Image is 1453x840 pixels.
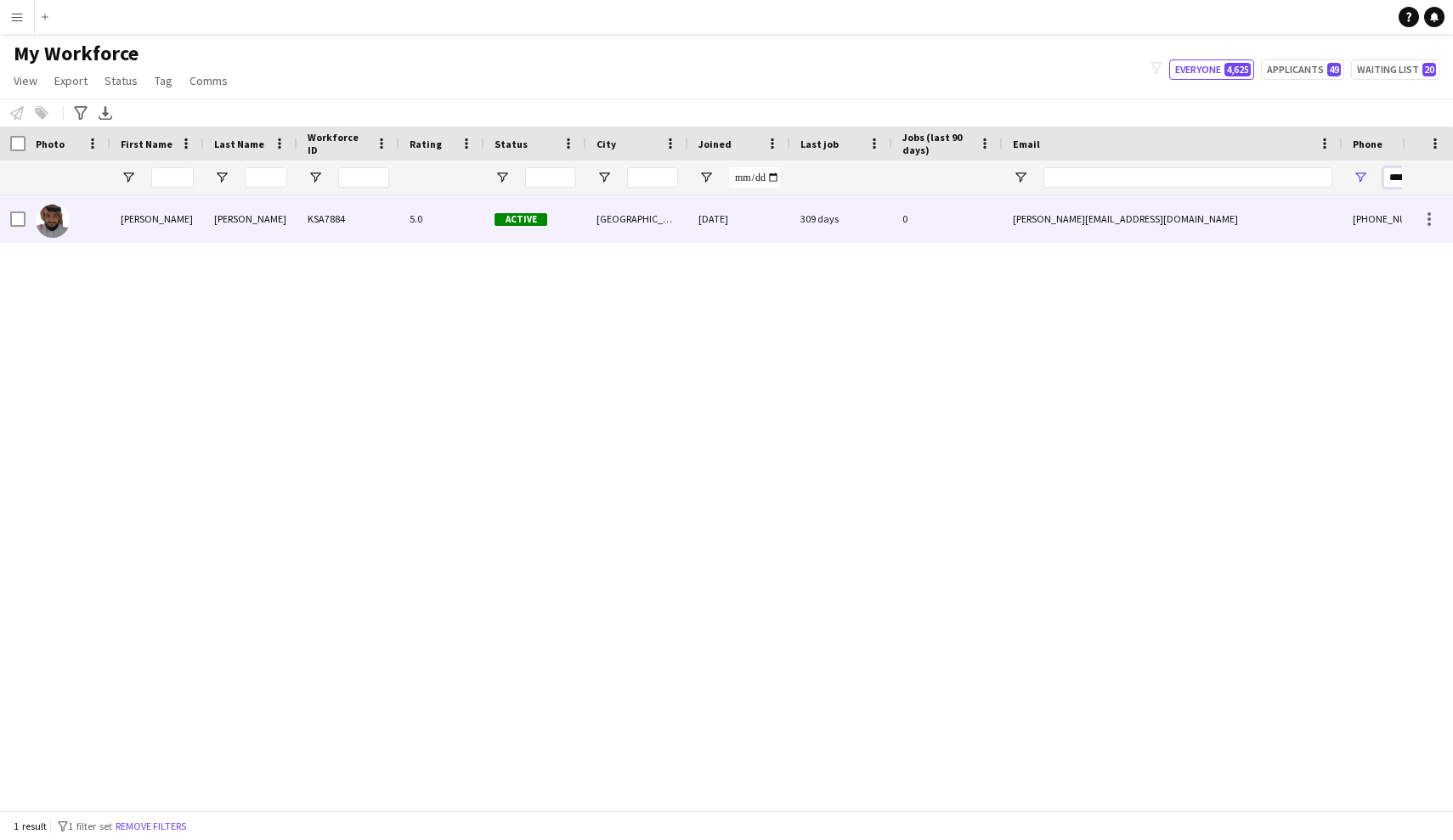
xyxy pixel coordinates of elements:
div: KSA7884 [297,195,399,242]
input: City Filter Input [627,167,678,188]
span: Joined [698,138,732,150]
a: View [7,70,44,92]
div: [PERSON_NAME] [204,195,297,242]
a: Comms [183,70,235,92]
input: Workforce ID Filter Input [338,167,389,188]
div: 0 [892,195,1003,242]
button: Open Filter Menu [1013,170,1028,185]
span: Phone [1353,138,1382,150]
input: Email Filter Input [1043,167,1332,188]
div: [PERSON_NAME] [110,195,204,242]
span: Active [495,213,547,226]
span: 4,625 [1224,63,1251,76]
button: Open Filter Menu [214,170,229,185]
span: Comms [189,73,228,88]
app-action-btn: Export XLSX [95,103,116,123]
span: City [596,138,616,150]
span: View [14,73,37,88]
span: Photo [36,138,65,150]
input: First Name Filter Input [151,167,194,188]
a: Export [48,70,94,92]
input: Joined Filter Input [729,167,780,188]
div: 5.0 [399,195,484,242]
span: 20 [1422,63,1436,76]
input: Status Filter Input [525,167,576,188]
div: [GEOGRAPHIC_DATA] [586,195,688,242]
img: Mohammed Alharazi [36,204,70,238]
button: Open Filter Menu [495,170,510,185]
span: Workforce ID [308,131,369,156]
button: Everyone4,625 [1169,59,1254,80]
div: [PERSON_NAME][EMAIL_ADDRESS][DOMAIN_NAME] [1003,195,1343,242]
span: 49 [1327,63,1341,76]
button: Open Filter Menu [308,170,323,185]
div: 309 days [790,195,892,242]
span: Last Name [214,138,264,150]
span: First Name [121,138,172,150]
button: Open Filter Menu [596,170,612,185]
span: Jobs (last 90 days) [902,131,972,156]
button: Applicants49 [1261,59,1344,80]
button: Open Filter Menu [698,170,714,185]
span: Status [495,138,528,150]
button: Remove filters [112,817,189,836]
span: Tag [155,73,172,88]
span: Email [1013,138,1040,150]
button: Open Filter Menu [121,170,136,185]
span: 1 filter set [68,820,112,832]
input: Last Name Filter Input [245,167,287,188]
span: Export [54,73,88,88]
span: Last job [800,138,839,150]
a: Status [98,70,144,92]
app-action-btn: Advanced filters [71,103,91,123]
span: My Workforce [14,41,139,66]
div: [DATE] [688,195,790,242]
button: Open Filter Menu [1353,170,1368,185]
span: Status [105,73,138,88]
button: Waiting list20 [1351,59,1439,80]
span: Rating [410,138,442,150]
a: Tag [148,70,179,92]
